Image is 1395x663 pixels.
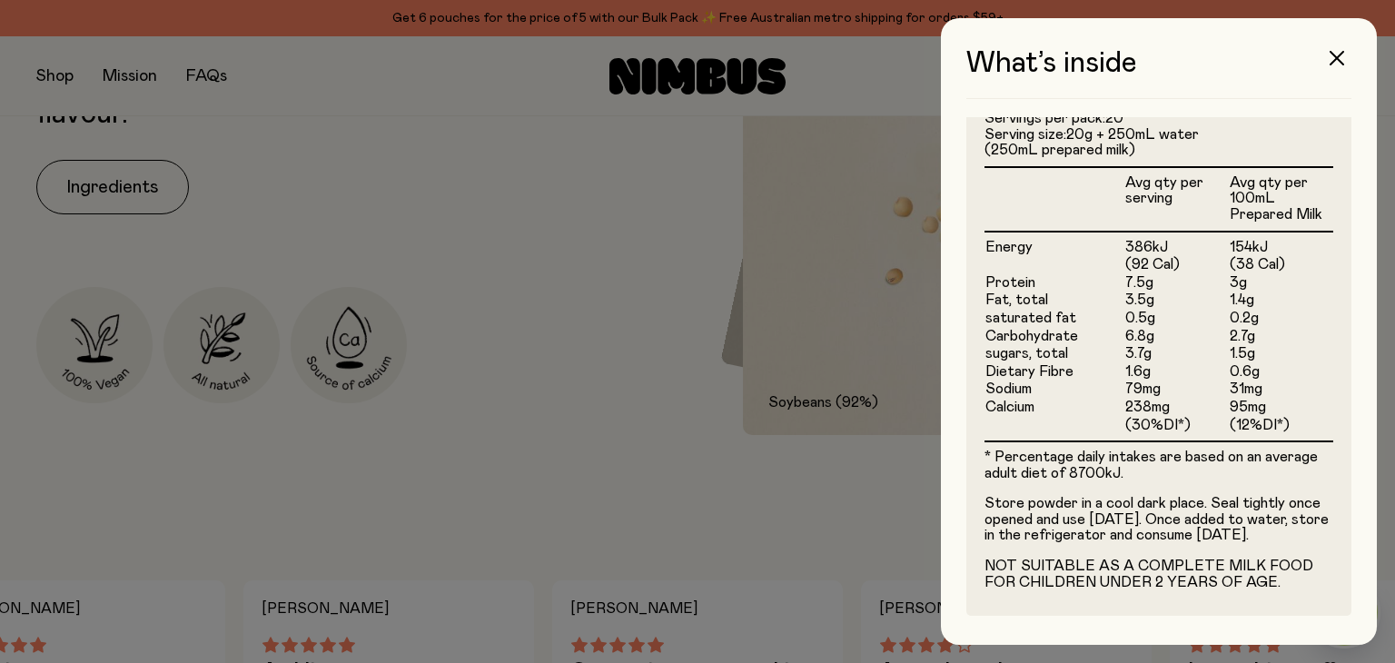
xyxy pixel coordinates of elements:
td: (38 Cal) [1229,256,1333,274]
th: Avg qty per serving [1124,167,1229,232]
td: 1.6g [1124,363,1229,381]
td: 3.7g [1124,345,1229,363]
td: 31mg [1229,381,1333,399]
span: sugars, total [985,346,1068,361]
td: 7.5g [1124,274,1229,292]
span: Protein [985,275,1035,290]
h3: What’s inside [966,47,1351,99]
td: 79mg [1124,381,1229,399]
td: 95mg [1229,399,1333,417]
td: (30%DI*) [1124,417,1229,441]
p: * Percentage daily intakes are based on an average adult diet of 8700kJ. [984,450,1333,481]
p: Store powder in a cool dark place. Seal tightly once opened and use [DATE]. Once added to water, ... [984,496,1333,544]
td: 2.7g [1229,328,1333,346]
span: Calcium [985,400,1034,414]
span: Energy [985,240,1033,254]
td: 6.8g [1124,328,1229,346]
li: Servings per pack: [984,111,1333,127]
th: Avg qty per 100mL Prepared Milk [1229,167,1333,232]
span: Sodium [985,381,1032,396]
span: 20g + 250mL water (250mL prepared milk) [984,127,1199,158]
span: Dietary Fibre [985,364,1073,379]
span: Fat, total [985,292,1048,307]
span: 20 [1105,111,1123,125]
td: 1.5g [1229,345,1333,363]
td: 238mg [1124,399,1229,417]
td: (12%DI*) [1229,417,1333,441]
td: 154kJ [1229,232,1333,257]
span: saturated fat [985,311,1076,325]
td: 3g [1229,274,1333,292]
td: 0.6g [1229,363,1333,381]
td: 3.5g [1124,292,1229,310]
td: 1.4g [1229,292,1333,310]
td: (92 Cal) [1124,256,1229,274]
td: 0.2g [1229,310,1333,328]
li: Serving size: [984,127,1333,159]
td: 386kJ [1124,232,1229,257]
p: NOT SUITABLE AS A COMPLETE MILK FOOD FOR CHILDREN UNDER 2 YEARS OF AGE. [984,559,1333,590]
span: Carbohydrate [985,329,1078,343]
td: 0.5g [1124,310,1229,328]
